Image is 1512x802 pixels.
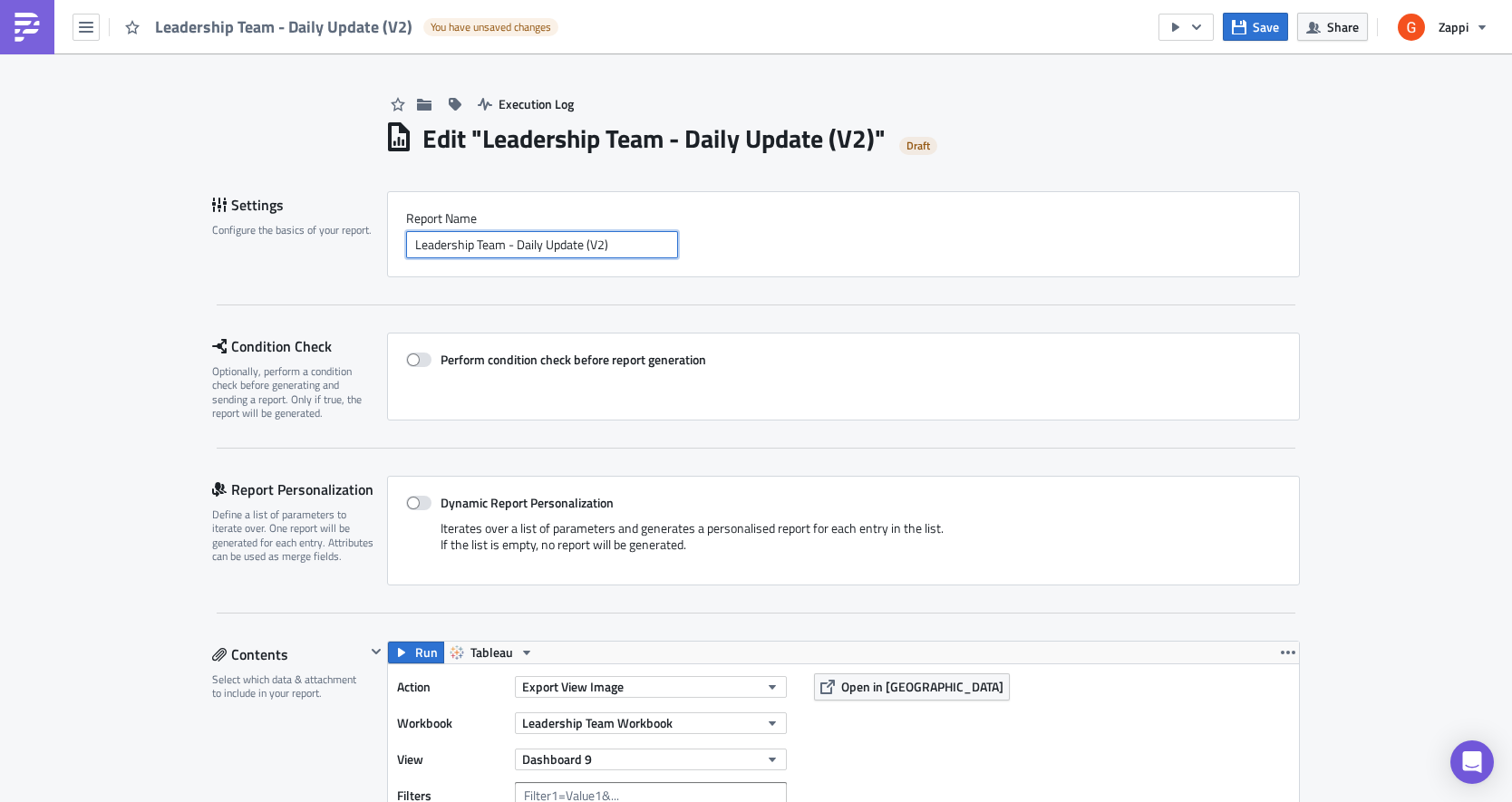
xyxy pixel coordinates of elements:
div: Open Intercom Messenger [1450,740,1494,784]
strong: Perform condition check before report generation [441,350,706,369]
span: Share [1327,17,1359,36]
img: tableau_2 [7,67,78,82]
button: Run [388,642,444,663]
span: Leadership Team - Daily Update (V2) [155,16,414,37]
img: tableau_4 [7,107,78,121]
div: Select which data & attachment to include in your report. [212,672,365,701]
div: Configure the basics of your report. [212,223,375,237]
label: Action [397,673,506,701]
img: Avatar [1396,12,1427,43]
span: Please find your daily update below. [7,7,209,22]
span: You have unsaved changes [431,20,551,34]
span: Tableau [470,642,513,663]
div: Optionally, perform a condition check before generating and sending a report. Only if true, the r... [212,364,375,420]
div: Settings [212,191,387,218]
button: Export View Image [515,676,787,698]
span: Draft [906,139,930,153]
span: Execution Log [499,94,574,113]
img: tableau_5 [7,127,78,141]
button: Share [1297,13,1368,41]
img: tableau_6 [7,147,78,161]
span: Dashboard 9 [522,749,592,768]
span: Zappi [1439,17,1468,36]
label: Workbook [397,710,506,737]
img: PushMetrics [13,13,42,42]
div: Report Personalization [212,476,387,503]
div: Iterates over a list of parameters and generates a personalised report for each entry in the list... [406,520,1281,566]
strong: Dynamic Report Personalization [441,493,614,512]
img: tableau_3 [7,87,78,101]
button: Execution Log [469,90,583,118]
div: Define a list of parameters to iterate over. One report will be generated for each entry. Attribu... [212,507,375,564]
button: Hide content [365,641,387,662]
button: Open in [GEOGRAPHIC_DATA] [814,673,1010,701]
button: Save [1223,13,1288,41]
span: Leadership Team Workbook [522,713,673,732]
span: Export View Image [522,677,624,696]
img: tableau_1 [7,47,78,62]
span: A link to the Dashboards is [7,27,193,42]
a: HERE [158,27,193,42]
body: Rich Text Area. Press ALT-0 for help. [7,7,866,181]
button: Dashboard 9 [515,749,787,770]
button: Leadership Team Workbook [515,712,787,734]
span: Save [1253,17,1279,36]
div: Condition Check [212,333,387,360]
label: View [397,746,506,773]
span: Run [415,642,438,663]
h1: Edit " Leadership Team - Daily Update (V2) " [422,122,886,155]
label: Report Nam﻿e [406,210,1281,227]
div: Contents [212,641,365,668]
button: Tableau [443,642,540,663]
button: Zappi [1387,7,1498,47]
span: Open in [GEOGRAPHIC_DATA] [841,677,1003,696]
